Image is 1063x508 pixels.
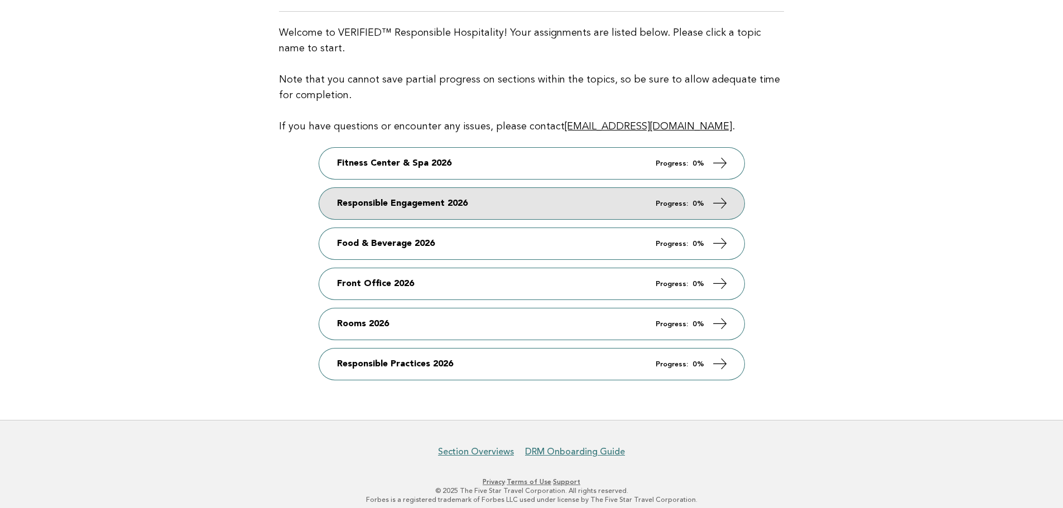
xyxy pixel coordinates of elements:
a: Food & Beverage 2026 Progress: 0% [319,228,744,259]
a: Rooms 2026 Progress: 0% [319,308,744,340]
p: Forbes is a registered trademark of Forbes LLC used under license by The Five Star Travel Corpora... [190,495,873,504]
strong: 0% [692,280,704,288]
a: Responsible Practices 2026 Progress: 0% [319,349,744,380]
a: DRM Onboarding Guide [525,446,625,457]
a: [EMAIL_ADDRESS][DOMAIN_NAME] [565,122,732,132]
a: Support [553,478,580,486]
a: Privacy [483,478,505,486]
em: Progress: [656,160,688,167]
a: Front Office 2026 Progress: 0% [319,268,744,299]
a: Terms of Use [507,478,551,486]
em: Progress: [656,361,688,368]
strong: 0% [692,321,704,328]
em: Progress: [656,240,688,248]
a: Responsible Engagement 2026 Progress: 0% [319,188,744,219]
em: Progress: [656,280,688,288]
p: © 2025 The Five Star Travel Corporation. All rights reserved. [190,486,873,495]
em: Progress: [656,200,688,207]
a: Fitness Center & Spa 2026 Progress: 0% [319,148,744,179]
p: Welcome to VERIFIED™ Responsible Hospitality! Your assignments are listed below. Please click a t... [279,25,784,134]
strong: 0% [692,160,704,167]
a: Section Overviews [438,446,514,457]
strong: 0% [692,240,704,248]
em: Progress: [656,321,688,328]
p: · · [190,477,873,486]
strong: 0% [692,361,704,368]
strong: 0% [692,200,704,207]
